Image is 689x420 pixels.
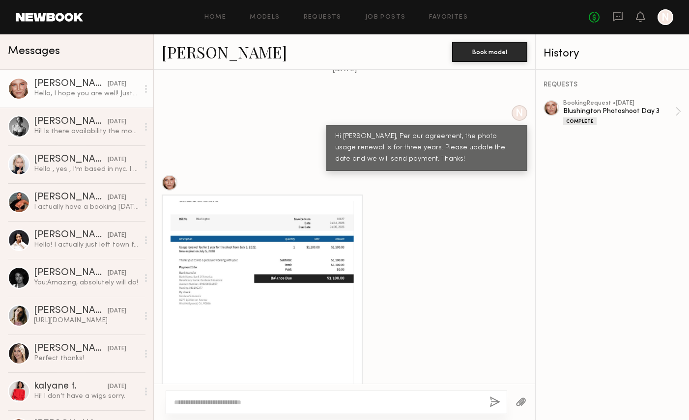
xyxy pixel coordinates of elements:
div: Hello! I actually just left town for work but I’ll let you know once I’m back. Thanks for reachin... [34,240,139,250]
div: [DATE] [108,193,126,202]
div: [PERSON_NAME] [34,306,108,316]
span: Messages [8,46,60,57]
div: [PERSON_NAME] [34,193,108,202]
div: [DATE] [108,344,126,354]
div: [DATE] [108,382,126,392]
div: Complete [563,117,597,125]
div: [PERSON_NAME] [34,230,108,240]
span: [DATE] [332,65,357,74]
a: [PERSON_NAME] [162,41,287,62]
div: [URL][DOMAIN_NAME] [34,316,139,325]
a: Requests [304,14,342,21]
div: [DATE] [108,269,126,278]
div: REQUESTS [544,82,681,88]
div: [PERSON_NAME] [34,117,108,127]
div: [PERSON_NAME] [34,155,108,165]
div: [PERSON_NAME] [34,268,108,278]
div: I actually have a booking [DATE]. 🥺🤍 [34,202,139,212]
div: Hi [PERSON_NAME], Per our agreement, the photo usage renewal is for three years. Please update th... [335,131,518,165]
div: [DATE] [108,80,126,89]
div: [DATE] [108,231,126,240]
button: Book model [452,42,527,62]
a: Book model [452,47,527,56]
a: bookingRequest •[DATE]Blushington Photoshoot Day 3Complete [563,100,681,125]
div: [PERSON_NAME] [34,344,108,354]
div: [PERSON_NAME] [34,79,108,89]
div: [DATE] [108,155,126,165]
a: Home [204,14,227,21]
div: [DATE] [108,117,126,127]
a: N [658,9,673,25]
a: Favorites [429,14,468,21]
a: Models [250,14,280,21]
div: kalyane t. [34,382,108,392]
div: You: Amazing, absolutely will do! [34,278,139,287]
div: Hello , yes , I’m based in nyc. I have platinum blonde hair and I have dark brown wig. I’m comfor... [34,165,139,174]
div: History [544,48,681,59]
div: Hello, I hope you are well! Just checking in with you regarding the payment as I have not receive... [34,89,139,98]
div: [DATE] [108,307,126,316]
a: Job Posts [365,14,406,21]
div: Blushington Photoshoot Day 3 [563,107,675,116]
div: Perfect thanks! [34,354,139,363]
div: booking Request • [DATE] [563,100,675,107]
div: Hi! Is there availability the morning of 6/4? [34,127,139,136]
div: Hi! I don’t have a wigs sorry. [34,392,139,401]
